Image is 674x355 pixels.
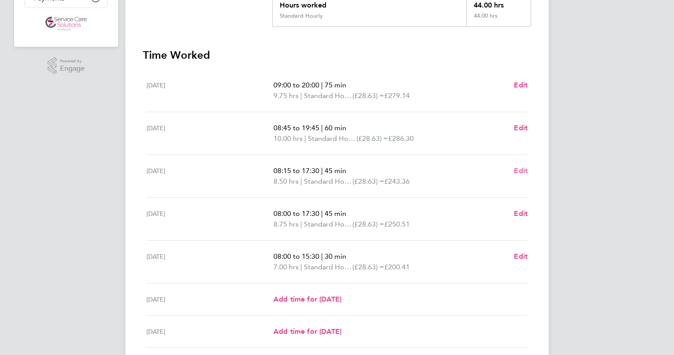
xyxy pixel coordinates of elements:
[300,177,302,185] span: |
[48,57,85,74] a: Powered byEngage
[280,12,323,19] div: Standard Hourly
[514,166,528,176] a: Edit
[273,209,319,218] span: 08:00 to 17:30
[304,134,306,143] span: |
[308,133,356,144] span: Standard Hourly
[321,124,323,132] span: |
[321,252,323,261] span: |
[325,166,346,175] span: 45 min
[321,166,323,175] span: |
[304,176,352,187] span: Standard Hourly
[514,123,528,133] a: Edit
[325,81,346,89] span: 75 min
[384,177,410,185] span: £243.36
[304,219,352,230] span: Standard Hourly
[273,124,319,132] span: 08:45 to 19:45
[146,326,273,337] div: [DATE]
[384,263,410,271] span: £200.41
[273,91,299,100] span: 9.75 hrs
[352,220,384,228] span: (£28.63) =
[146,294,273,305] div: [DATE]
[273,327,341,336] span: Add time for [DATE]
[273,134,303,143] span: 10.00 hrs
[273,252,319,261] span: 08:00 to 15:30
[321,81,323,89] span: |
[321,209,323,218] span: |
[514,166,528,175] span: Edit
[273,220,299,228] span: 8.75 hrs
[384,91,410,100] span: £279.14
[514,80,528,91] a: Edit
[325,252,346,261] span: 30 min
[514,81,528,89] span: Edit
[273,295,341,303] span: Add time for [DATE]
[146,80,273,101] div: [DATE]
[60,65,85,72] span: Engage
[352,91,384,100] span: (£28.63) =
[300,263,302,271] span: |
[273,166,319,175] span: 08:15 to 17:30
[325,209,346,218] span: 45 min
[514,208,528,219] a: Edit
[60,57,85,65] span: Powered by
[304,262,352,272] span: Standard Hourly
[45,17,87,31] img: servicecare-logo-retina.png
[356,134,388,143] span: (£28.63) =
[300,220,302,228] span: |
[25,17,108,31] a: Go to home page
[388,134,414,143] span: £286.30
[514,124,528,132] span: Edit
[273,326,341,337] a: Add time for [DATE]
[273,263,299,271] span: 7.00 hrs
[352,177,384,185] span: (£28.63) =
[304,91,352,101] span: Standard Hourly
[300,91,302,100] span: |
[143,48,531,62] h3: Time Worked
[273,81,319,89] span: 09:00 to 20:00
[146,166,273,187] div: [DATE]
[514,252,528,261] span: Edit
[146,251,273,272] div: [DATE]
[384,220,410,228] span: £250.51
[514,209,528,218] span: Edit
[514,251,528,262] a: Edit
[146,123,273,144] div: [DATE]
[352,263,384,271] span: (£28.63) =
[146,208,273,230] div: [DATE]
[273,177,299,185] span: 8.50 hrs
[273,294,341,305] a: Add time for [DATE]
[325,124,346,132] span: 60 min
[466,12,531,26] div: 44.00 hrs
